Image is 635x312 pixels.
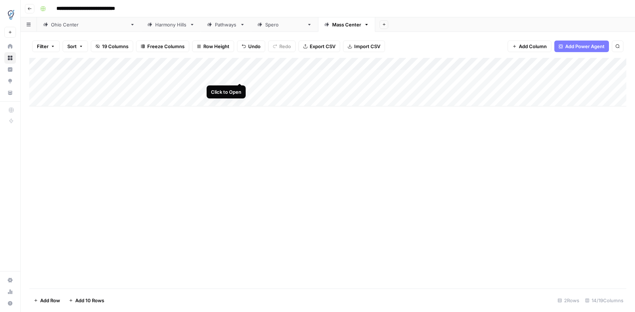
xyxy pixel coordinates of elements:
[203,43,229,50] span: Row Height
[332,21,361,28] div: Mass Center
[4,75,16,87] a: Opportunities
[265,21,304,28] div: [PERSON_NAME]
[51,21,127,28] div: [US_STATE][GEOGRAPHIC_DATA]
[75,297,104,304] span: Add 10 Rows
[155,21,187,28] div: Harmony Hills
[251,17,318,32] a: [PERSON_NAME]
[299,41,340,52] button: Export CSV
[318,17,375,32] a: Mass Center
[141,17,201,32] a: Harmony Hills
[4,274,16,286] a: Settings
[91,41,133,52] button: 19 Columns
[211,88,241,96] div: Click to Open
[310,43,335,50] span: Export CSV
[582,295,626,306] div: 14/19 Columns
[4,8,17,21] img: TDI Content Team Logo
[32,41,60,52] button: Filter
[554,41,609,52] button: Add Power Agent
[201,17,251,32] a: Pathways
[519,43,547,50] span: Add Column
[555,295,582,306] div: 2 Rows
[4,41,16,52] a: Home
[4,52,16,64] a: Browse
[37,43,48,50] span: Filter
[248,43,261,50] span: Undo
[136,41,189,52] button: Freeze Columns
[4,6,16,24] button: Workspace: TDI Content Team
[268,41,296,52] button: Redo
[40,297,60,304] span: Add Row
[4,87,16,98] a: Your Data
[67,43,77,50] span: Sort
[279,43,291,50] span: Redo
[64,295,109,306] button: Add 10 Rows
[4,298,16,309] button: Help + Support
[4,286,16,298] a: Usage
[565,43,605,50] span: Add Power Agent
[4,64,16,75] a: Insights
[29,295,64,306] button: Add Row
[508,41,551,52] button: Add Column
[343,41,385,52] button: Import CSV
[215,21,237,28] div: Pathways
[102,43,128,50] span: 19 Columns
[63,41,88,52] button: Sort
[354,43,380,50] span: Import CSV
[37,17,141,32] a: [US_STATE][GEOGRAPHIC_DATA]
[237,41,265,52] button: Undo
[147,43,185,50] span: Freeze Columns
[192,41,234,52] button: Row Height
